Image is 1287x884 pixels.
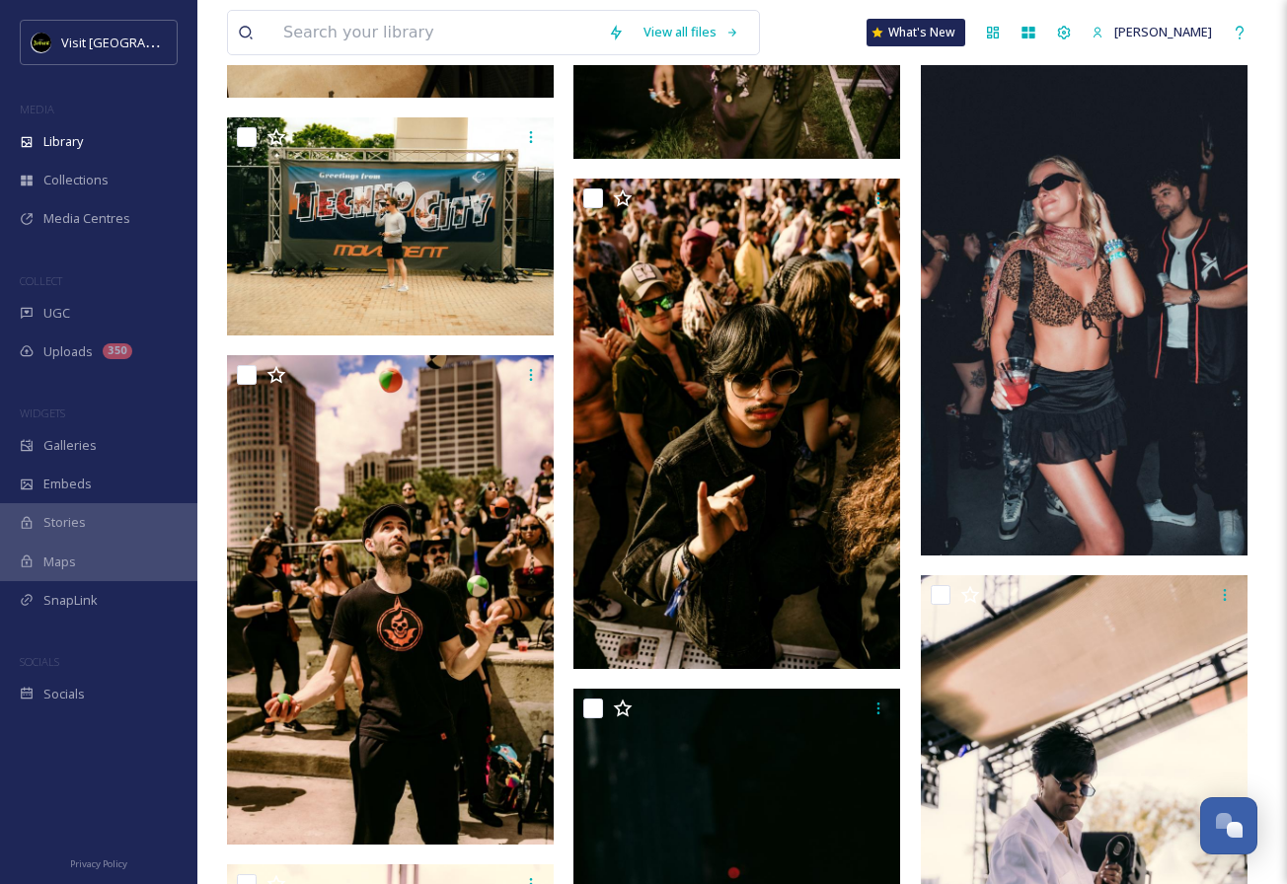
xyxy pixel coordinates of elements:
[573,179,900,669] img: Movement After Parties (210).jpg
[1082,13,1222,51] a: [PERSON_NAME]
[1200,797,1257,854] button: Open Chat
[20,405,65,420] span: WIDGETS
[43,513,86,532] span: Stories
[32,33,51,52] img: VISIT%20DETROIT%20LOGO%20-%20BLACK%20BACKGROUND.png
[70,850,127,874] a: Privacy Policy
[20,273,62,288] span: COLLECT
[43,342,93,361] span: Uploads
[20,102,54,116] span: MEDIA
[61,33,214,51] span: Visit [GEOGRAPHIC_DATA]
[273,11,598,54] input: Search your library
[43,209,130,228] span: Media Centres
[43,475,92,493] span: Embeds
[103,343,132,359] div: 350
[70,857,127,870] span: Privacy Policy
[227,117,554,335] img: Movement After Parties (214).jpg
[43,552,76,571] span: Maps
[227,355,554,846] img: Movement After Parties (211).jpg
[43,171,109,189] span: Collections
[1114,23,1212,40] span: [PERSON_NAME]
[43,132,83,151] span: Library
[20,654,59,669] span: SOCIALS
[634,13,749,51] a: View all files
[867,19,965,46] a: What's New
[43,304,70,323] span: UGC
[43,436,97,455] span: Galleries
[43,591,98,610] span: SnapLink
[43,685,85,703] span: Socials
